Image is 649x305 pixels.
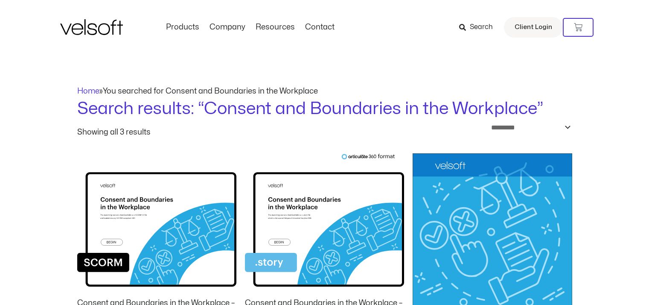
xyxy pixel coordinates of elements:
[300,23,340,32] a: ContactMenu Toggle
[60,19,123,35] img: Velsoft Training Materials
[77,153,236,292] img: Consent and Boundaries in the Workplace - Storyline SCORM Files
[470,22,493,33] span: Search
[245,153,404,292] img: Consent and Boundaries in the Workplace - Storyline Master File
[204,23,250,32] a: CompanyMenu Toggle
[161,23,340,32] nav: Menu
[77,88,99,95] a: Home
[161,23,204,32] a: ProductsMenu Toggle
[504,17,563,38] a: Client Login
[459,20,499,35] a: Search
[486,121,572,134] select: Shop order
[77,88,318,95] span: »
[515,22,552,33] span: Client Login
[77,97,572,121] h1: Search results: “Consent and Boundaries in the Workplace”
[103,88,318,95] span: You searched for Consent and Boundaries in the Workplace
[250,23,300,32] a: ResourcesMenu Toggle
[77,129,151,136] p: Showing all 3 results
